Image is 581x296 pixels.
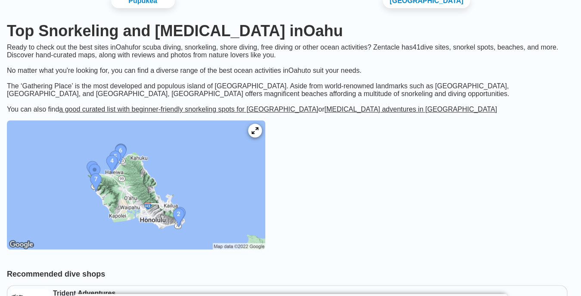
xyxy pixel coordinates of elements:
[324,106,497,113] a: [MEDICAL_DATA] adventures in [GEOGRAPHIC_DATA]
[7,265,574,279] h2: Recommended dive shops
[7,22,574,40] h1: Top Snorkeling and [MEDICAL_DATA] in Oahu
[59,106,318,113] a: a good curated list with beginner-friendly snorkeling spots for [GEOGRAPHIC_DATA]
[7,120,265,249] img: Oahu dive site map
